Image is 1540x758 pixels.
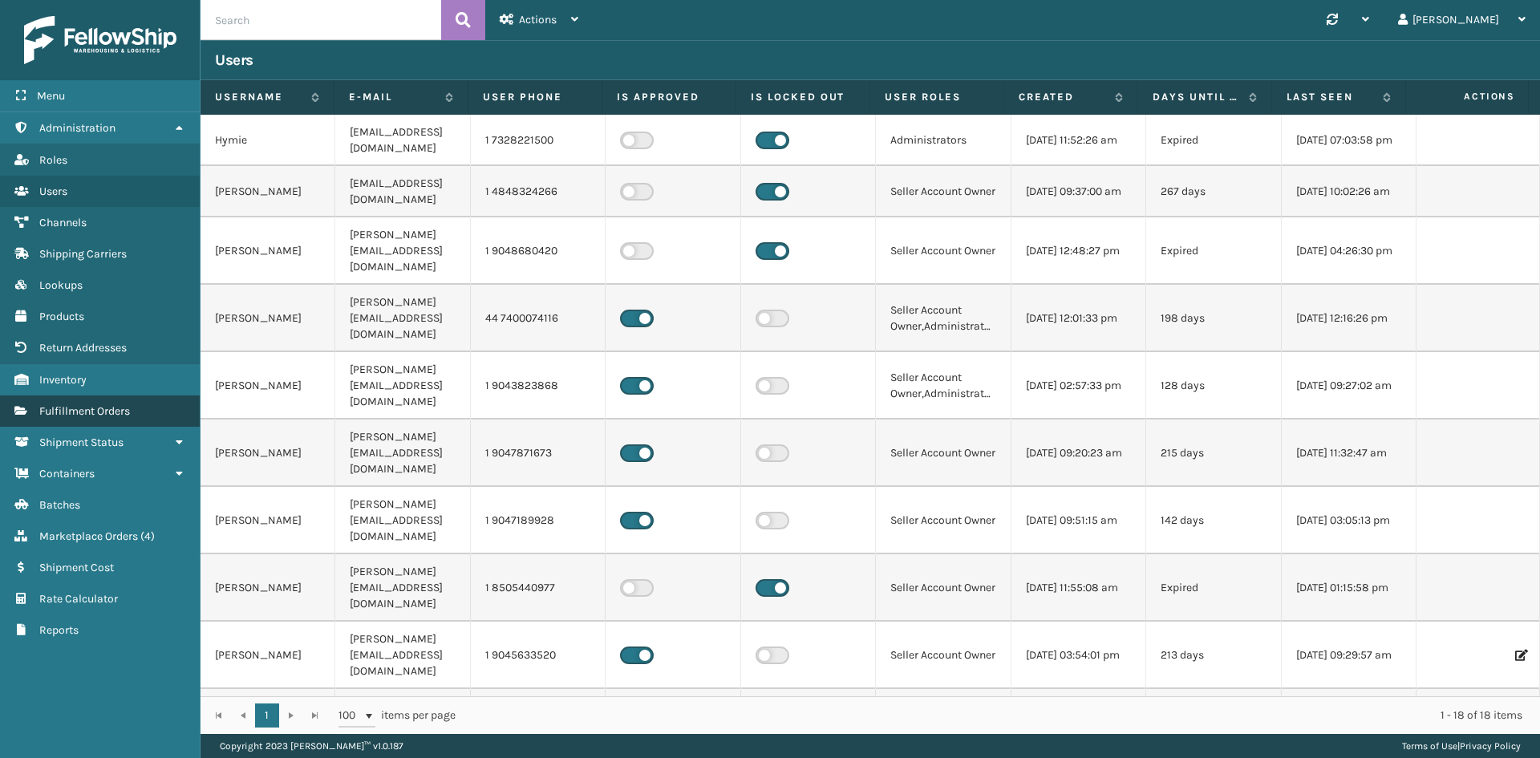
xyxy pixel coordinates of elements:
td: [DATE] 04:26:30 pm [1282,217,1416,285]
td: [PERSON_NAME] [201,217,335,285]
span: Marketplace Orders [39,529,138,543]
td: [DATE] 11:32:47 am [1282,420,1416,487]
td: [PERSON_NAME] [201,622,335,689]
a: Terms of Use [1402,740,1457,752]
label: User Roles [885,90,989,104]
td: Seller Account Owner [876,166,1011,217]
td: 1 7328221500 [471,115,606,166]
label: Days until password expires [1153,90,1241,104]
a: 1 [255,703,279,728]
td: 267 days [1146,166,1281,217]
label: E-mail [349,90,437,104]
span: Inventory [39,373,87,387]
td: [DATE] 09:29:57 am [1282,622,1416,689]
label: Is Locked Out [751,90,855,104]
td: [DATE] 02:57:33 pm [1011,352,1146,420]
td: Administrators [876,115,1011,166]
td: [DATE] 03:42:38 pm [1011,689,1146,756]
span: Fulfillment Orders [39,404,130,418]
td: [PERSON_NAME] [201,420,335,487]
td: [EMAIL_ADDRESS][DOMAIN_NAME] [335,166,470,217]
span: Shipment Status [39,436,124,449]
td: Seller Account Owner,Administrators [876,352,1011,420]
td: [PERSON_NAME][EMAIL_ADDRESS][DOMAIN_NAME] [335,217,470,285]
td: [DATE] 09:51:15 am [1011,487,1146,554]
td: 1 8505440977 [471,554,606,622]
a: Privacy Policy [1460,740,1521,752]
td: [PERSON_NAME][EMAIL_ADDRESS][DOMAIN_NAME] [335,689,470,756]
span: Return Addresses [39,341,127,355]
td: [PERSON_NAME][EMAIL_ADDRESS][DOMAIN_NAME] [335,420,470,487]
td: [PERSON_NAME][EMAIL_ADDRESS][DOMAIN_NAME] [335,487,470,554]
span: items per page [338,703,456,728]
span: Actions [519,13,557,26]
td: [DATE] 03:05:13 pm [1282,487,1416,554]
td: [DATE] 07:03:58 pm [1282,115,1416,166]
img: logo [24,16,176,64]
span: Shipping Carriers [39,247,127,261]
td: [DATE] 11:55:08 am [1011,554,1146,622]
td: [PERSON_NAME][EMAIL_ADDRESS][DOMAIN_NAME] [335,285,470,352]
td: Seller Account Owner [876,554,1011,622]
span: Batches [39,498,80,512]
td: [DATE] 10:02:26 am [1282,166,1416,217]
label: Last Seen [1287,90,1375,104]
span: Rate Calculator [39,592,118,606]
span: ( 4 ) [140,529,155,543]
td: [DATE] 12:48:27 pm [1011,217,1146,285]
td: 1 8633700699 [471,689,606,756]
span: Roles [39,153,67,167]
span: Lookups [39,278,83,292]
td: Expired [1146,554,1281,622]
label: User phone [483,90,587,104]
label: Username [215,90,303,104]
td: [DATE] 01:15:58 pm [1282,554,1416,622]
td: 142 days [1146,487,1281,554]
td: 1 9043823868 [471,352,606,420]
span: Actions [1411,83,1525,110]
td: Seller Account Owner [876,689,1011,756]
span: Administration [39,121,115,135]
td: 1 4848324266 [471,166,606,217]
td: [DATE] 09:37:00 am [1011,166,1146,217]
td: Seller Account Owner,Administrators [876,285,1011,352]
td: 215 days [1146,420,1281,487]
td: [DATE] 09:20:23 am [1011,420,1146,487]
td: Seller Account Owner [876,420,1011,487]
span: Shipment Cost [39,561,114,574]
p: Copyright 2023 [PERSON_NAME]™ v 1.0.187 [220,734,403,758]
td: [PERSON_NAME] [201,554,335,622]
td: [DATE] 04:55:10 pm [1282,689,1416,756]
td: 1 9048680420 [471,217,606,285]
td: Expired [1146,115,1281,166]
td: 1 9045633520 [471,622,606,689]
span: Containers [39,467,95,480]
td: Hymie [201,115,335,166]
td: 44 7400074116 [471,285,606,352]
td: Expired [1146,689,1281,756]
td: Expired [1146,217,1281,285]
span: Channels [39,216,87,229]
td: 1 9047871673 [471,420,606,487]
h3: Users [215,51,253,70]
td: Seller Account Owner [876,217,1011,285]
td: [DATE] 12:16:26 pm [1282,285,1416,352]
td: [PERSON_NAME] [201,689,335,756]
span: Users [39,184,67,198]
td: 198 days [1146,285,1281,352]
td: [PERSON_NAME][EMAIL_ADDRESS][DOMAIN_NAME] [335,352,470,420]
td: [PERSON_NAME] [201,166,335,217]
td: Seller Account Owner [876,622,1011,689]
td: 213 days [1146,622,1281,689]
div: 1 - 18 of 18 items [478,707,1522,724]
td: [PERSON_NAME] [201,352,335,420]
td: [PERSON_NAME][EMAIL_ADDRESS][DOMAIN_NAME] [335,554,470,622]
div: | [1402,734,1521,758]
td: [DATE] 03:54:01 pm [1011,622,1146,689]
td: [PERSON_NAME] [201,487,335,554]
td: [PERSON_NAME][EMAIL_ADDRESS][DOMAIN_NAME] [335,622,470,689]
i: Edit [1515,650,1525,661]
span: Reports [39,623,79,637]
td: Seller Account Owner [876,487,1011,554]
label: Is Approved [617,90,721,104]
